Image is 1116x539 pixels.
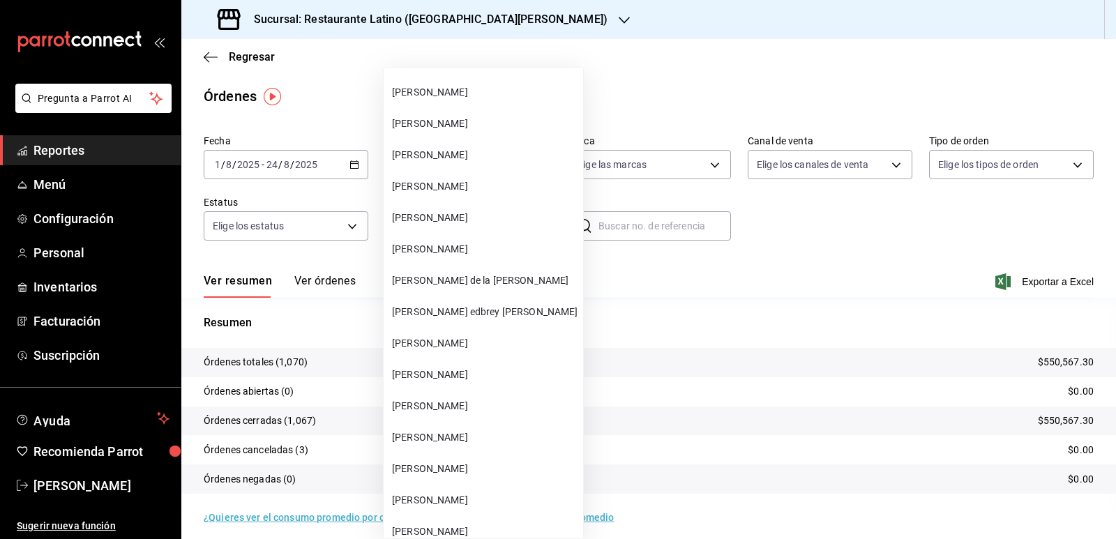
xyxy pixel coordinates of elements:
[392,305,578,319] span: [PERSON_NAME] edbrey [PERSON_NAME]
[392,336,578,351] span: [PERSON_NAME]
[392,493,578,508] span: [PERSON_NAME]
[392,148,578,162] span: [PERSON_NAME]
[392,462,578,476] span: [PERSON_NAME]
[392,242,578,257] span: [PERSON_NAME]
[392,85,578,100] span: [PERSON_NAME]
[264,88,281,105] img: Tooltip marker
[392,179,578,194] span: [PERSON_NAME]
[392,430,578,445] span: [PERSON_NAME]
[392,399,578,413] span: [PERSON_NAME]
[392,211,578,225] span: [PERSON_NAME]
[392,116,578,131] span: [PERSON_NAME]
[392,524,578,539] span: [PERSON_NAME]
[392,273,578,288] span: [PERSON_NAME] de la [PERSON_NAME]
[392,367,578,382] span: [PERSON_NAME]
